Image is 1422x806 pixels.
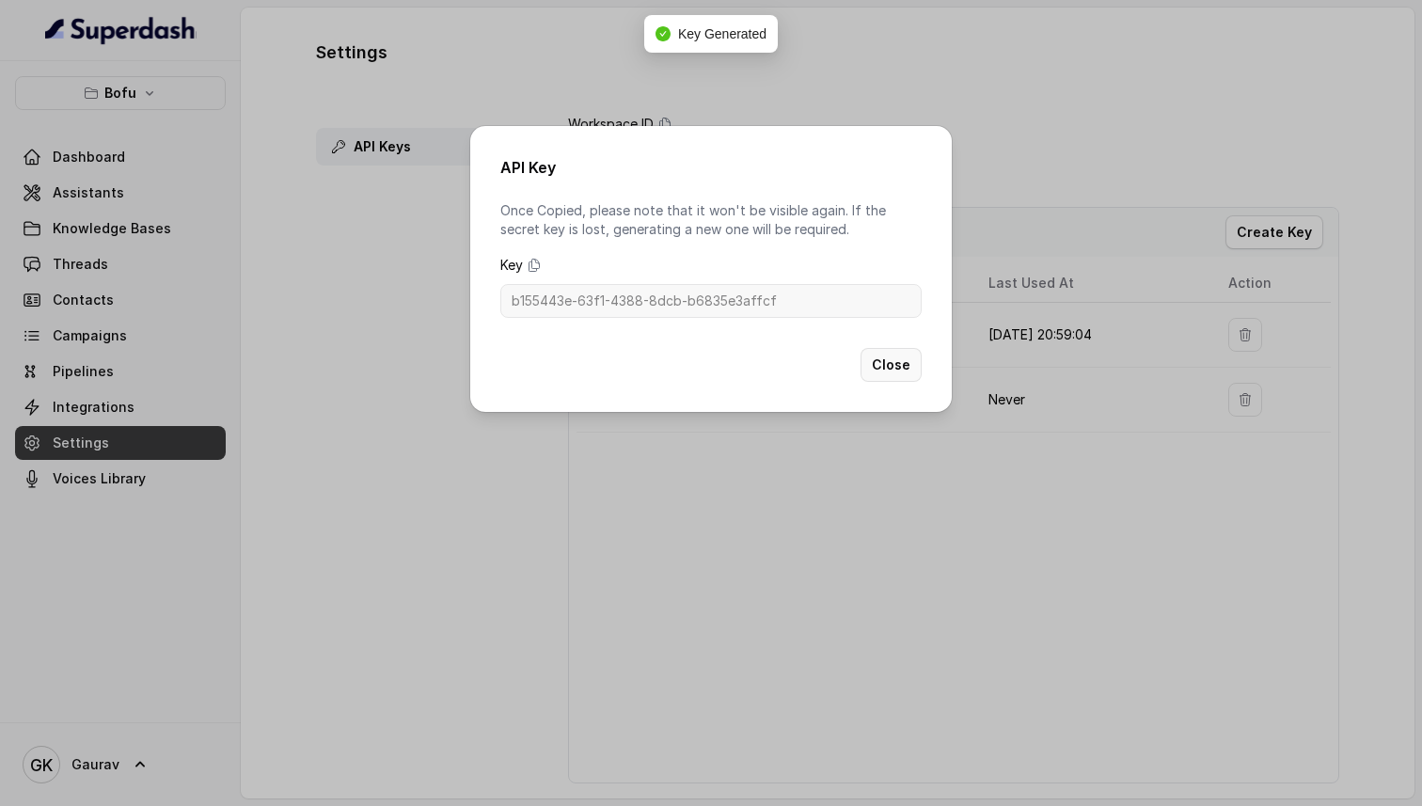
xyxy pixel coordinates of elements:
[678,26,766,41] span: Key Generated
[861,348,922,382] button: Close
[500,156,922,179] h2: API Key
[656,26,671,41] span: check-circle
[500,254,523,277] label: Key
[500,201,922,239] p: Once Copied, please note that it won't be visible again. If the secret key is lost, generating a ...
